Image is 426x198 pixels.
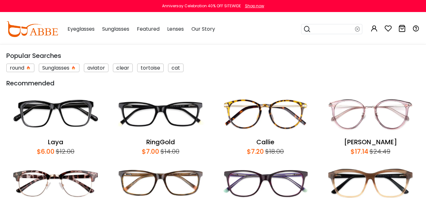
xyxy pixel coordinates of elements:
[168,64,184,72] div: cat
[264,147,284,156] div: $18.00
[67,25,95,33] span: Eyeglasses
[142,147,159,156] div: $7.00
[55,147,74,156] div: $12.00
[6,78,420,88] div: Recommended
[6,21,58,37] img: abbeglasses.com
[137,64,164,72] div: tortoise
[84,64,108,72] div: aviator
[6,64,34,72] div: round
[344,138,397,146] a: [PERSON_NAME]
[191,25,215,33] span: Our Story
[351,147,368,156] div: $17.14
[162,3,241,9] div: Anniversay Celebration 40% OFF SITEWIDE
[48,138,63,146] a: Laya
[137,25,160,33] span: Featured
[321,91,420,137] img: Naomi
[6,51,420,60] div: Popular Searches
[368,147,390,156] div: $24.49
[256,138,274,146] a: Callie
[247,147,264,156] div: $7.20
[216,91,315,137] img: Callie
[245,3,264,9] div: Shop now
[113,64,133,72] div: clear
[146,138,175,146] a: RingGold
[242,3,264,9] a: Shop now
[159,147,179,156] div: $14.00
[39,64,79,72] div: Sunglasses
[102,25,129,33] span: Sunglasses
[111,91,210,137] img: RingGold
[37,147,55,156] div: $6.00
[6,91,105,137] img: Laya
[167,25,184,33] span: Lenses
